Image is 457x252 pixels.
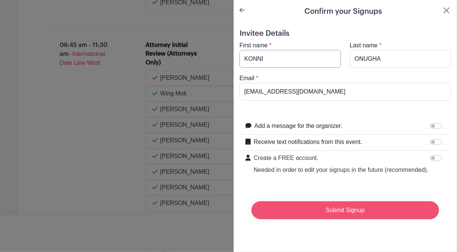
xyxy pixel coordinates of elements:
label: Last name [350,41,378,50]
label: Receive text notifications from this event. [254,138,362,147]
label: Email [240,74,254,83]
h5: Confirm your Signups [305,6,382,17]
p: Needed in order to edit your signups in the future (recommended). [254,166,429,174]
label: Add a message for the organizer. [254,122,342,130]
input: Submit Signup [251,201,439,219]
h5: Invitee Details [240,29,451,38]
label: First name [240,41,268,50]
button: Close [442,6,451,15]
p: Create a FREE account. [254,154,429,163]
